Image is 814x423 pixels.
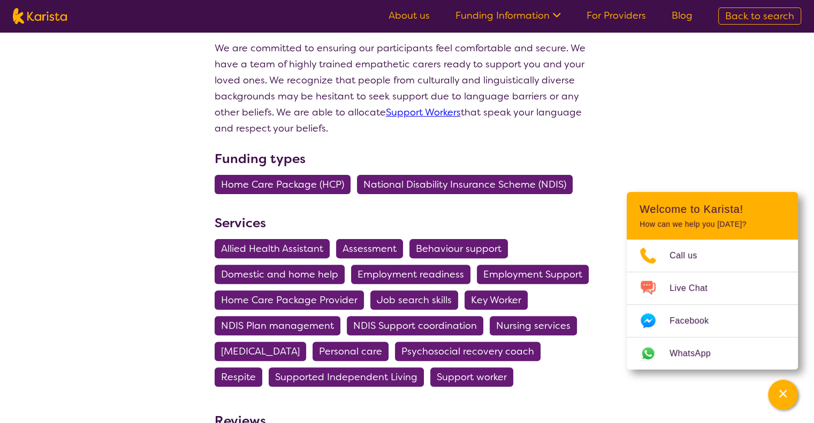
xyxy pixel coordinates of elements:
a: Home Care Package Provider [215,294,370,306]
a: Back to search [718,7,801,25]
ul: Choose channel [627,240,798,370]
a: Blog [672,9,693,22]
span: Back to search [725,10,794,22]
p: How can we help you [DATE]? [640,220,785,229]
a: National Disability Insurance Scheme (NDIS) [357,178,579,191]
span: NDIS Plan management [221,316,334,335]
span: [MEDICAL_DATA] [221,342,300,361]
h3: Funding types [215,149,600,168]
h3: Services [215,213,600,233]
span: National Disability Insurance Scheme (NDIS) [363,175,566,194]
span: Employment Support [483,265,582,284]
span: Behaviour support [416,239,501,258]
a: Nursing services [490,319,583,332]
img: Karista logo [13,8,67,24]
span: Employment readiness [357,265,464,284]
span: Domestic and home help [221,265,338,284]
a: Key Worker [465,294,534,306]
button: Channel Menu [768,380,798,410]
span: Respite [221,367,256,387]
a: Support worker [430,371,520,383]
a: Employment readiness [351,268,477,281]
a: Personal care [313,345,395,358]
a: Supported Independent Living [269,371,430,383]
a: Job search skills [370,294,465,306]
a: NDIS Plan management [215,319,347,332]
span: Psychosocial recovery coach [401,342,534,361]
a: Assessment [336,242,409,255]
a: Allied Health Assistant [215,242,336,255]
span: NDIS Support coordination [353,316,477,335]
span: Nursing services [496,316,570,335]
a: Respite [215,371,269,383]
span: Job search skills [377,290,452,310]
span: Home Care Package Provider [221,290,357,310]
a: Home Care Package (HCP) [215,178,357,191]
a: About us [389,9,430,22]
span: Key Worker [471,290,521,310]
span: Allied Health Assistant [221,239,323,258]
a: Employment Support [477,268,595,281]
span: Personal care [319,342,382,361]
a: For Providers [587,9,646,22]
a: Behaviour support [409,242,514,255]
p: We are committed to ensuring our participants feel comfortable and secure. We have a team of high... [215,40,600,136]
a: [MEDICAL_DATA] [215,345,313,358]
a: Psychosocial recovery coach [395,345,547,358]
span: Support worker [437,367,507,387]
span: Live Chat [670,280,720,296]
span: Assessment [343,239,397,258]
h2: Welcome to Karista! [640,203,785,216]
a: NDIS Support coordination [347,319,490,332]
a: Domestic and home help [215,268,351,281]
a: Funding Information [455,9,561,22]
span: Home Care Package (HCP) [221,175,344,194]
div: Channel Menu [627,192,798,370]
span: Supported Independent Living [275,367,417,387]
a: Web link opens in a new tab. [627,337,798,370]
span: Facebook [670,313,721,329]
a: Support Workers [386,106,461,119]
span: Call us [670,248,710,264]
span: WhatsApp [670,345,724,362]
